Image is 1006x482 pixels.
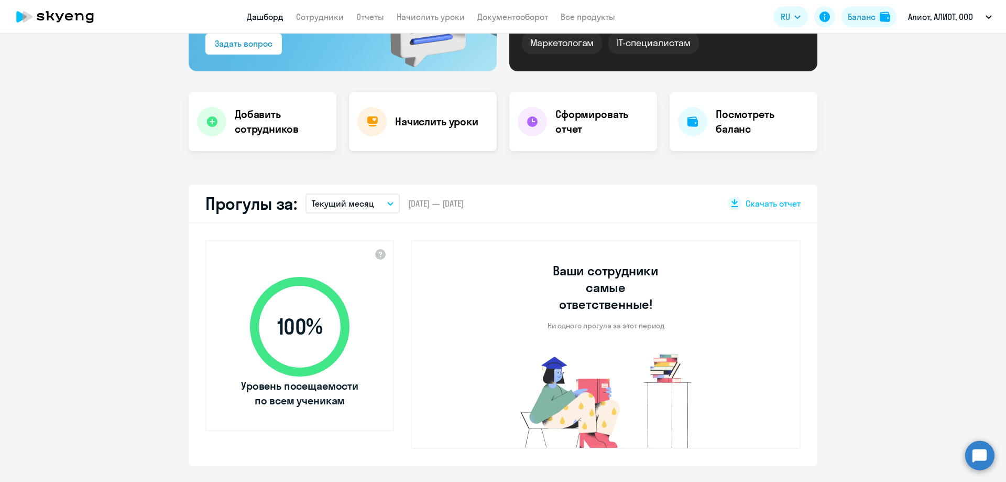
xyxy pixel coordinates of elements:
a: Отчеты [356,12,384,22]
p: Текущий месяц [312,197,374,210]
h4: Начислить уроки [395,114,478,129]
h4: Сформировать отчет [555,107,649,136]
button: Текущий месяц [305,194,400,213]
button: Алиот, АЛИОТ, ООО [903,4,997,29]
a: Дашборд [247,12,283,22]
h2: Прогулы за: [205,193,297,214]
div: Задать вопрос [215,37,272,50]
span: Скачать отчет [746,198,801,209]
span: RU [781,10,790,23]
p: Ни одного прогула за этот период [548,321,664,330]
button: Задать вопрос [205,34,282,55]
h3: Ваши сотрудники самые ответственные! [539,262,673,313]
p: Алиот, АЛИОТ, ООО [908,10,973,23]
a: Документооборот [477,12,548,22]
span: 100 % [239,314,360,339]
span: Уровень посещаемости по всем ученикам [239,379,360,408]
div: IT-специалистам [608,32,698,54]
div: Маркетологам [522,32,602,54]
a: Начислить уроки [397,12,465,22]
img: balance [880,12,890,22]
button: Балансbalance [841,6,896,27]
img: no-truants [501,351,711,448]
h4: Добавить сотрудников [235,107,328,136]
div: Баланс [848,10,876,23]
span: [DATE] — [DATE] [408,198,464,209]
button: RU [773,6,808,27]
a: Все продукты [561,12,615,22]
h4: Посмотреть баланс [716,107,809,136]
a: Сотрудники [296,12,344,22]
